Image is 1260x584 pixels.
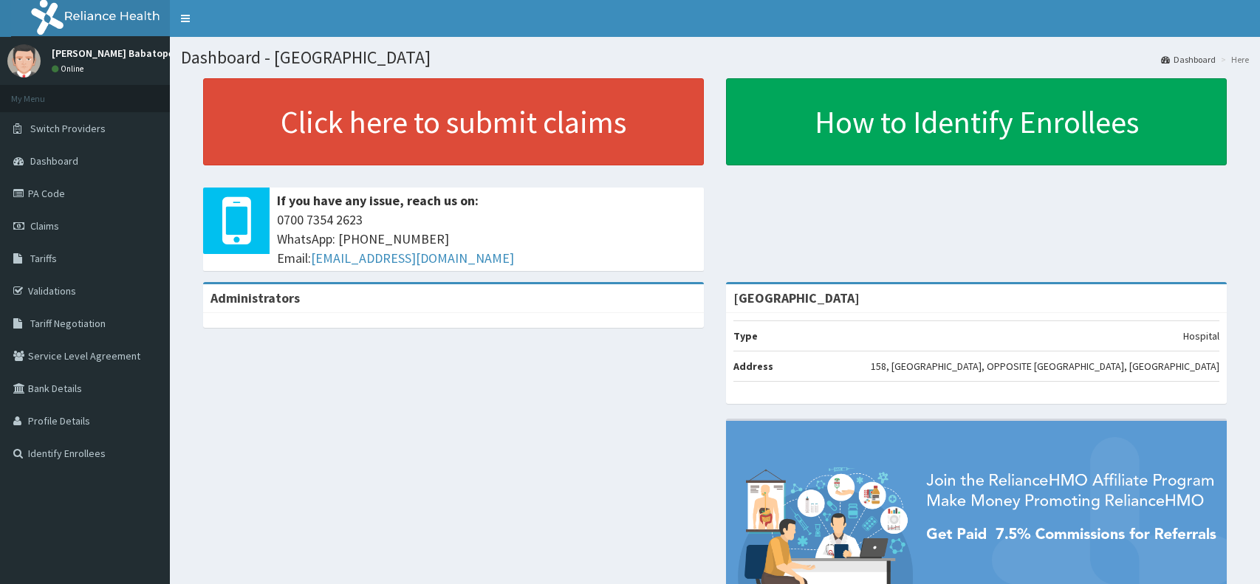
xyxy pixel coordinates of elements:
[726,78,1227,165] a: How to Identify Enrollees
[733,289,860,306] strong: [GEOGRAPHIC_DATA]
[733,329,758,343] b: Type
[7,44,41,78] img: User Image
[277,210,696,267] span: 0700 7354 2623 WhatsApp: [PHONE_NUMBER] Email:
[30,154,78,168] span: Dashboard
[30,122,106,135] span: Switch Providers
[733,360,773,373] b: Address
[871,359,1219,374] p: 158, [GEOGRAPHIC_DATA], OPPOSITE [GEOGRAPHIC_DATA], [GEOGRAPHIC_DATA]
[203,78,704,165] a: Click here to submit claims
[30,219,59,233] span: Claims
[181,48,1249,67] h1: Dashboard - [GEOGRAPHIC_DATA]
[1161,53,1216,66] a: Dashboard
[30,317,106,330] span: Tariff Negotiation
[1217,53,1249,66] li: Here
[277,192,479,209] b: If you have any issue, reach us on:
[311,250,514,267] a: [EMAIL_ADDRESS][DOMAIN_NAME]
[210,289,300,306] b: Administrators
[1183,329,1219,343] p: Hospital
[30,252,57,265] span: Tariffs
[52,63,87,74] a: Online
[52,48,174,58] p: [PERSON_NAME] Babatope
